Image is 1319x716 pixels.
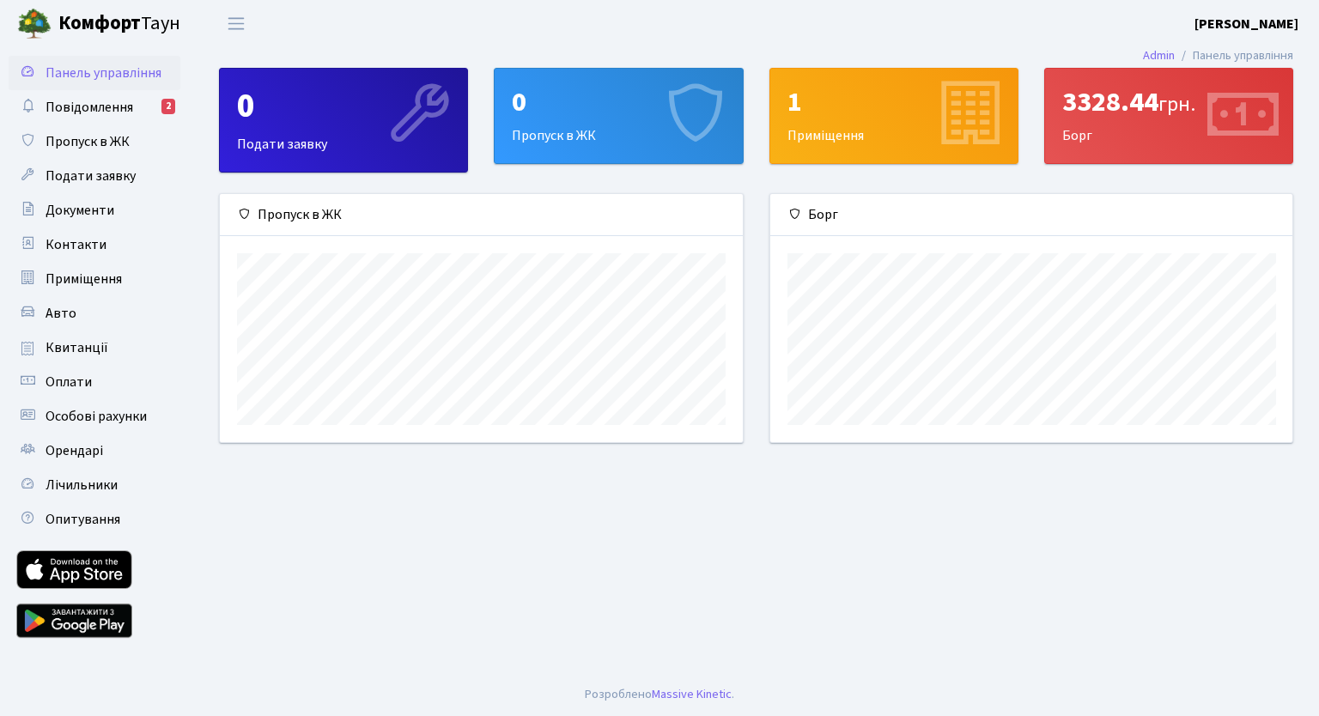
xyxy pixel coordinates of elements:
[46,510,120,529] span: Опитування
[1143,46,1175,64] a: Admin
[512,86,725,118] div: 0
[1045,69,1292,163] div: Борг
[9,296,180,331] a: Авто
[220,194,743,236] div: Пропуск в ЖК
[9,434,180,468] a: Орендарі
[46,441,103,460] span: Орендарі
[58,9,180,39] span: Таун
[215,9,258,38] button: Переключити навігацію
[237,86,450,127] div: 0
[9,193,180,228] a: Документи
[652,685,732,703] a: Massive Kinetic
[1194,15,1298,33] b: [PERSON_NAME]
[46,407,147,426] span: Особові рахунки
[46,235,106,254] span: Контакти
[220,69,467,172] div: Подати заявку
[9,331,180,365] a: Квитанції
[9,56,180,90] a: Панель управління
[46,304,76,323] span: Авто
[9,365,180,399] a: Оплати
[46,64,161,82] span: Панель управління
[9,90,180,124] a: Повідомлення2
[769,68,1018,164] a: 1Приміщення
[46,167,136,185] span: Подати заявку
[219,68,468,173] a: 0Подати заявку
[9,159,180,193] a: Подати заявку
[58,9,141,37] b: Комфорт
[770,69,1018,163] div: Приміщення
[46,338,108,357] span: Квитанції
[9,124,180,159] a: Пропуск в ЖК
[585,685,734,704] div: Розроблено .
[46,98,133,117] span: Повідомлення
[1158,89,1195,119] span: грн.
[46,373,92,391] span: Оплати
[1194,14,1298,34] a: [PERSON_NAME]
[494,68,743,164] a: 0Пропуск в ЖК
[161,99,175,114] div: 2
[46,476,118,495] span: Лічильники
[495,69,742,163] div: Пропуск в ЖК
[9,468,180,502] a: Лічильники
[770,194,1293,236] div: Борг
[46,270,122,288] span: Приміщення
[9,262,180,296] a: Приміщення
[1117,38,1319,74] nav: breadcrumb
[46,201,114,220] span: Документи
[1175,46,1293,65] li: Панель управління
[46,132,130,151] span: Пропуск в ЖК
[787,86,1000,118] div: 1
[17,7,52,41] img: logo.png
[9,399,180,434] a: Особові рахунки
[9,228,180,262] a: Контакти
[9,502,180,537] a: Опитування
[1062,86,1275,118] div: 3328.44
